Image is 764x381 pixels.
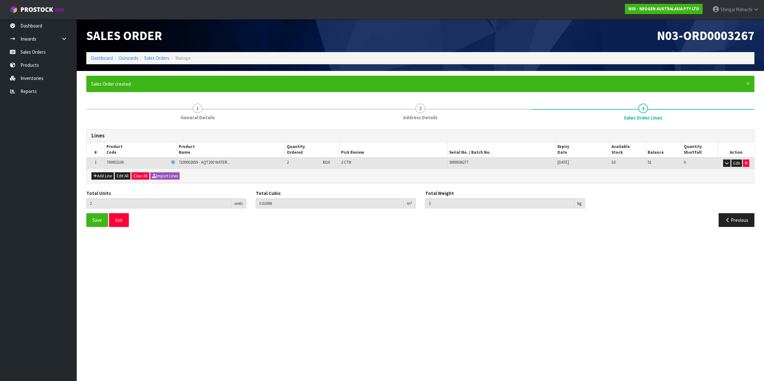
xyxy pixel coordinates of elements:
[718,142,754,158] th: Action
[91,133,749,139] h3: Lines
[231,198,246,209] div: units
[287,159,289,165] span: 2
[731,159,742,167] button: Edit
[684,159,686,165] span: 0
[425,190,454,197] label: Total Weight
[86,213,108,227] button: Save
[721,6,735,12] span: Shingai
[682,142,718,158] th: Quantity Shortfall
[10,5,18,13] img: cube-alt.png
[574,198,585,209] div: kg
[105,142,177,158] th: Product Code
[646,142,682,158] th: Balance
[612,159,615,165] span: 53
[341,159,351,165] span: 2 CTN
[736,6,752,12] span: Mahachi
[119,55,138,61] a: Outwards
[54,7,64,13] small: WMS
[177,142,285,158] th: Product Name
[557,159,569,165] span: [DATE]
[179,159,230,165] span: 7100002659 - AQT200 WATER...
[91,81,131,87] span: Sales Order created
[624,114,662,121] span: Sales Order Lines
[92,217,102,223] span: Save
[285,142,339,158] th: Quantity Ordered
[144,55,169,61] a: Sales Orders
[86,124,754,232] span: Sales Order Lines
[449,159,468,165] span: 3000034277
[404,198,416,209] div: m³
[746,79,750,88] span: ×
[95,159,97,165] span: 1
[91,172,114,180] button: Add Line
[416,104,425,113] span: 2
[339,142,448,158] th: Pick Review
[20,5,53,14] span: ProStock
[109,213,129,227] button: Exit
[648,159,651,165] span: 51
[181,114,215,121] span: General Details
[719,213,754,227] button: Previous
[86,27,162,43] span: Sales Order
[193,104,202,113] span: 1
[86,198,231,208] input: Total Units
[91,55,113,61] a: Dashboard
[638,104,648,113] span: 3
[87,142,105,158] th: #
[150,172,180,180] button: Import Lines
[256,198,404,208] input: Total Cubic
[323,159,330,165] span: BOX
[106,159,124,165] span: 700002100
[175,55,191,61] span: Manage
[657,27,754,43] span: N03-ORD0003267
[86,190,111,197] label: Total Units
[171,160,175,165] i: Frozen Goods
[403,114,438,121] span: Address Details
[610,142,646,158] th: Available Stock
[628,6,699,12] strong: N03 - NEOGEN AUSTRALASIA PTY LTD
[448,142,556,158] th: Serial No. / Batch No.
[256,190,281,197] label: Total Cubic
[556,142,610,158] th: Expiry Date
[425,198,574,208] input: Total Weight
[131,172,149,180] button: Clear All
[115,172,130,180] button: Edit All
